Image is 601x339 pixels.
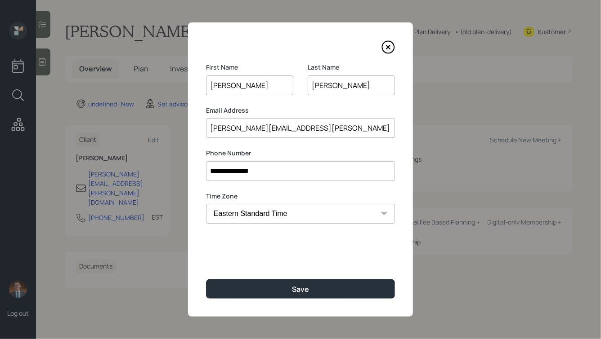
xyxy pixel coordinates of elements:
label: Time Zone [206,192,395,201]
label: Phone Number [206,149,395,158]
label: Last Name [308,63,395,72]
label: Email Address [206,106,395,115]
button: Save [206,279,395,299]
label: First Name [206,63,293,72]
div: Save [292,284,309,294]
